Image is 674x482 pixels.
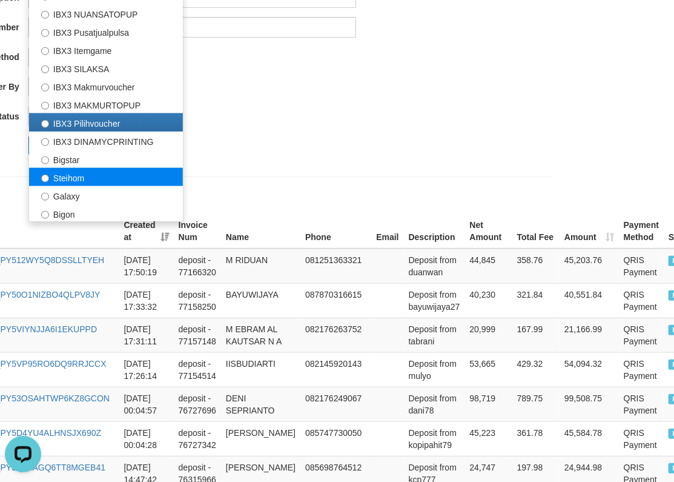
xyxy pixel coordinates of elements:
td: deposit - 76727696 [174,387,221,421]
input: IBX3 NUANSATOPUP [41,11,49,19]
td: 98,719 [465,387,512,421]
td: 429.32 [512,352,560,387]
td: QRIS Payment [619,352,664,387]
td: 082145920143 [300,352,371,387]
button: Open LiveChat chat widget [5,5,41,41]
td: M RIDUAN [221,249,300,284]
td: 085747730050 [300,421,371,456]
td: 45,203.76 [560,249,619,284]
label: Bigstar [29,150,183,168]
td: Deposit from kopipahit79 [404,421,465,456]
label: IBX3 MAKMURTOPUP [29,95,183,113]
td: QRIS Payment [619,283,664,318]
td: 082176249067 [300,387,371,421]
td: QRIS Payment [619,318,664,352]
td: QRIS Payment [619,421,664,456]
td: deposit - 76727342 [174,421,221,456]
td: 53,665 [465,352,512,387]
td: 40,230 [465,283,512,318]
td: 44,845 [465,249,512,284]
td: [DATE] 17:26:14 [119,352,174,387]
input: IBX3 DINAMYCPRINTING [41,138,49,146]
input: Steihom [41,175,49,182]
label: IBX3 Itemgame [29,41,183,59]
td: Deposit from mulyo [404,352,465,387]
th: Email [371,214,403,249]
input: Bigstar [41,156,49,164]
td: 358.76 [512,249,560,284]
input: IBX3 SILAKSA [41,65,49,73]
td: [PERSON_NAME] [221,421,300,456]
td: deposit - 77166320 [174,249,221,284]
td: 45,223 [465,421,512,456]
label: IBX3 Makmurvoucher [29,77,183,95]
td: 45,584.78 [560,421,619,456]
td: 361.78 [512,421,560,456]
th: Created at: activate to sort column ascending [119,214,174,249]
td: BAYUWIJAYA [221,283,300,318]
td: 54,094.32 [560,352,619,387]
th: Net Amount [465,214,512,249]
td: Deposit from duanwan [404,249,465,284]
td: [DATE] 17:31:11 [119,318,174,352]
th: Total Fee [512,214,560,249]
td: 081251363321 [300,249,371,284]
label: IBX3 Pusatjualpulsa [29,22,183,41]
td: 321.84 [512,283,560,318]
td: 087870316615 [300,283,371,318]
td: 082176263752 [300,318,371,352]
td: QRIS Payment [619,387,664,421]
input: IBX3 Itemgame [41,47,49,55]
td: [DATE] 17:50:19 [119,249,174,284]
td: deposit - 77154514 [174,352,221,387]
label: IBX3 NUANSATOPUP [29,4,183,22]
td: 789.75 [512,387,560,421]
input: IBX3 MAKMURTOPUP [41,102,49,110]
th: Invoice Num [174,214,221,249]
td: 21,166.99 [560,318,619,352]
th: Description [404,214,465,249]
label: IBX3 SILAKSA [29,59,183,77]
td: [DATE] 00:04:28 [119,421,174,456]
input: Galaxy [41,193,49,201]
th: Payment Method [619,214,664,249]
td: Deposit from tabrani [404,318,465,352]
td: deposit - 77157148 [174,318,221,352]
td: deposit - 77158250 [174,283,221,318]
th: Name [221,214,300,249]
td: Deposit from dani78 [404,387,465,421]
input: Bigon [41,211,49,219]
input: IBX3 Pusatjualpulsa [41,29,49,37]
td: QRIS Payment [619,249,664,284]
td: 99,508.75 [560,387,619,421]
label: Bigon [29,204,183,223]
td: 167.99 [512,318,560,352]
input: IBX3 Makmurvoucher [41,84,49,92]
td: 40,551.84 [560,283,619,318]
label: Galaxy [29,186,183,204]
td: Deposit from bayuwijaya27 [404,283,465,318]
td: IISBUDIARTI [221,352,300,387]
th: Amount: activate to sort column ascending [560,214,619,249]
input: IBX3 Pilihvoucher [41,120,49,128]
td: 20,999 [465,318,512,352]
label: IBX3 Pilihvoucher [29,113,183,132]
label: IBX3 DINAMYCPRINTING [29,132,183,150]
td: DENI SEPRIANTO [221,387,300,421]
label: Steihom [29,168,183,186]
td: [DATE] 00:04:57 [119,387,174,421]
td: [DATE] 17:33:32 [119,283,174,318]
th: Phone [300,214,371,249]
td: M EBRAM AL KAUTSAR N A [221,318,300,352]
